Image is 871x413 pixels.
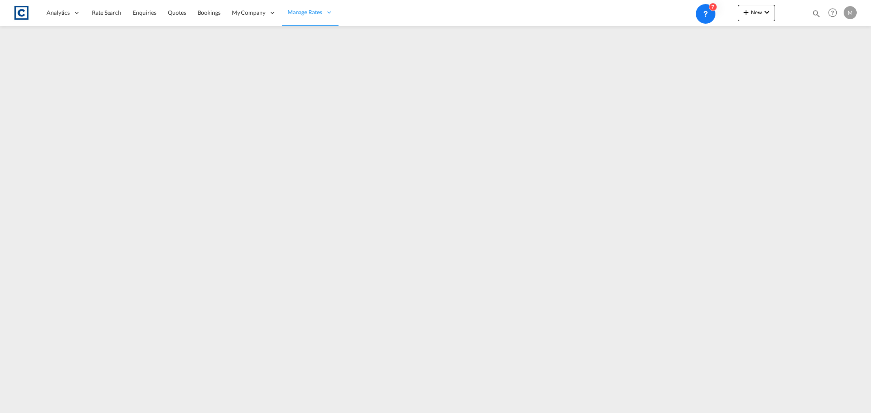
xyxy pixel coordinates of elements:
[826,6,840,20] span: Help
[844,6,857,19] div: M
[812,9,821,18] md-icon: icon-magnify
[741,9,772,16] span: New
[762,7,772,17] md-icon: icon-chevron-down
[741,7,751,17] md-icon: icon-plus 400-fg
[92,9,121,16] span: Rate Search
[287,8,322,16] span: Manage Rates
[812,9,821,21] div: icon-magnify
[826,6,844,20] div: Help
[47,9,70,17] span: Analytics
[738,5,775,21] button: icon-plus 400-fgNewicon-chevron-down
[198,9,221,16] span: Bookings
[133,9,156,16] span: Enquiries
[232,9,265,17] span: My Company
[168,9,186,16] span: Quotes
[12,4,31,22] img: 1fdb9190129311efbfaf67cbb4249bed.jpeg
